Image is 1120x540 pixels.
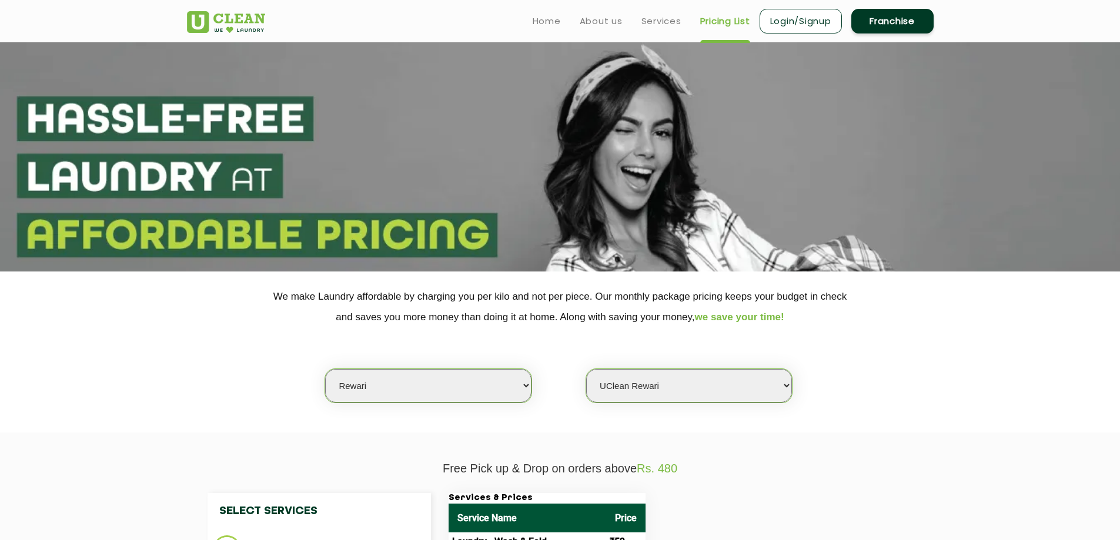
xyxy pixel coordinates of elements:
span: we save your time! [695,311,784,323]
img: UClean Laundry and Dry Cleaning [187,11,265,33]
th: Service Name [449,504,606,532]
a: Franchise [851,9,934,33]
a: Home [533,14,561,28]
a: Services [641,14,681,28]
a: Pricing List [700,14,750,28]
p: We make Laundry affordable by charging you per kilo and not per piece. Our monthly package pricin... [187,286,934,327]
th: Price [606,504,646,532]
p: Free Pick up & Drop on orders above [187,462,934,475]
h3: Services & Prices [449,493,646,504]
a: Login/Signup [760,9,842,33]
h4: Select Services [208,493,431,529]
a: About us [580,14,623,28]
span: Rs. 480 [637,462,677,475]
